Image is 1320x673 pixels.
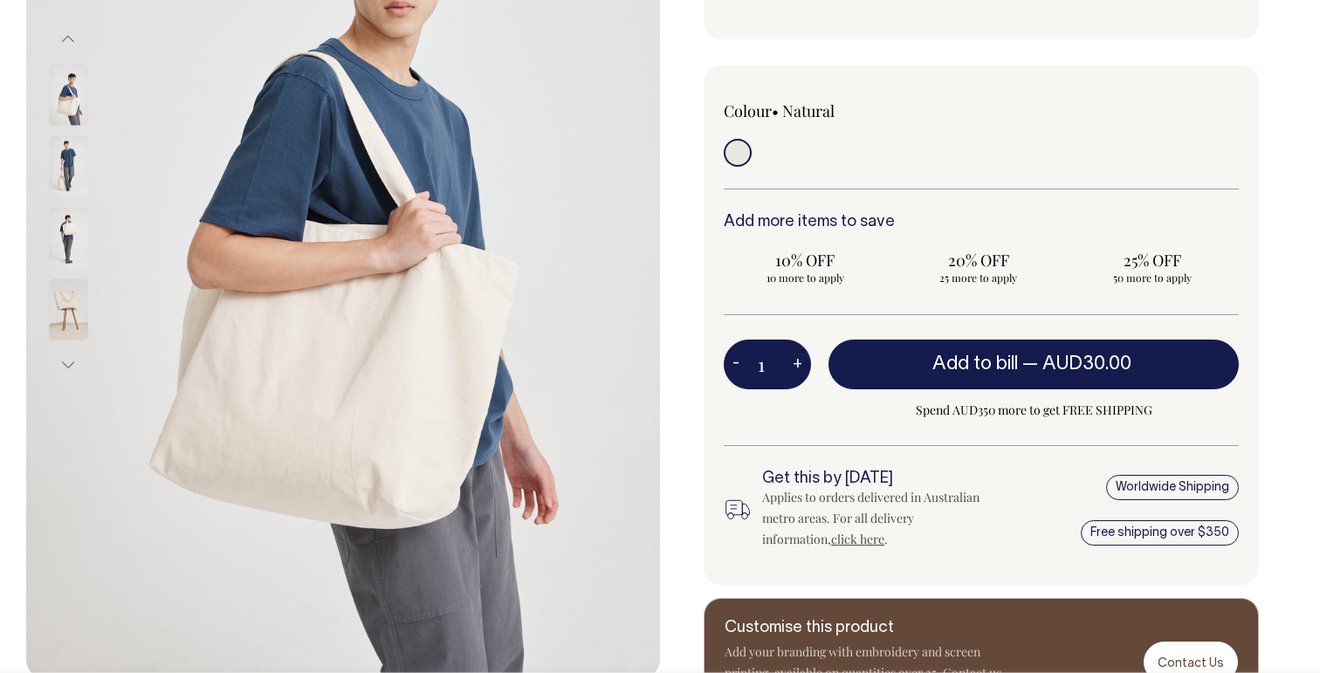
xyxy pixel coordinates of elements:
span: 25% OFF [1079,250,1225,271]
input: 25% OFF 50 more to apply [1070,244,1234,290]
span: • [772,100,779,121]
img: natural [49,135,88,196]
span: — [1022,355,1136,373]
button: - [724,347,748,382]
img: natural [49,64,88,125]
span: AUD30.00 [1042,355,1131,373]
button: + [784,347,811,382]
button: Add to bill —AUD30.00 [828,340,1239,388]
h6: Customise this product [725,620,1004,637]
img: natural [49,278,88,340]
span: 25 more to apply [906,271,1052,285]
h6: Get this by [DATE] [762,470,1005,488]
span: 20% OFF [906,250,1052,271]
div: Colour [724,100,930,121]
span: Add to bill [932,355,1018,373]
input: 20% OFF 25 more to apply [897,244,1061,290]
div: Applies to orders delivered in Australian metro areas. For all delivery information, . [762,487,1005,550]
span: Spend AUD350 more to get FREE SHIPPING [828,400,1239,421]
span: 10% OFF [732,250,878,271]
label: Natural [782,100,835,121]
button: Next [55,345,81,384]
img: natural [49,207,88,268]
span: 50 more to apply [1079,271,1225,285]
input: 10% OFF 10 more to apply [724,244,887,290]
h6: Add more items to save [724,214,1239,231]
a: click here [831,531,884,547]
button: Previous [55,20,81,59]
span: 10 more to apply [732,271,878,285]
